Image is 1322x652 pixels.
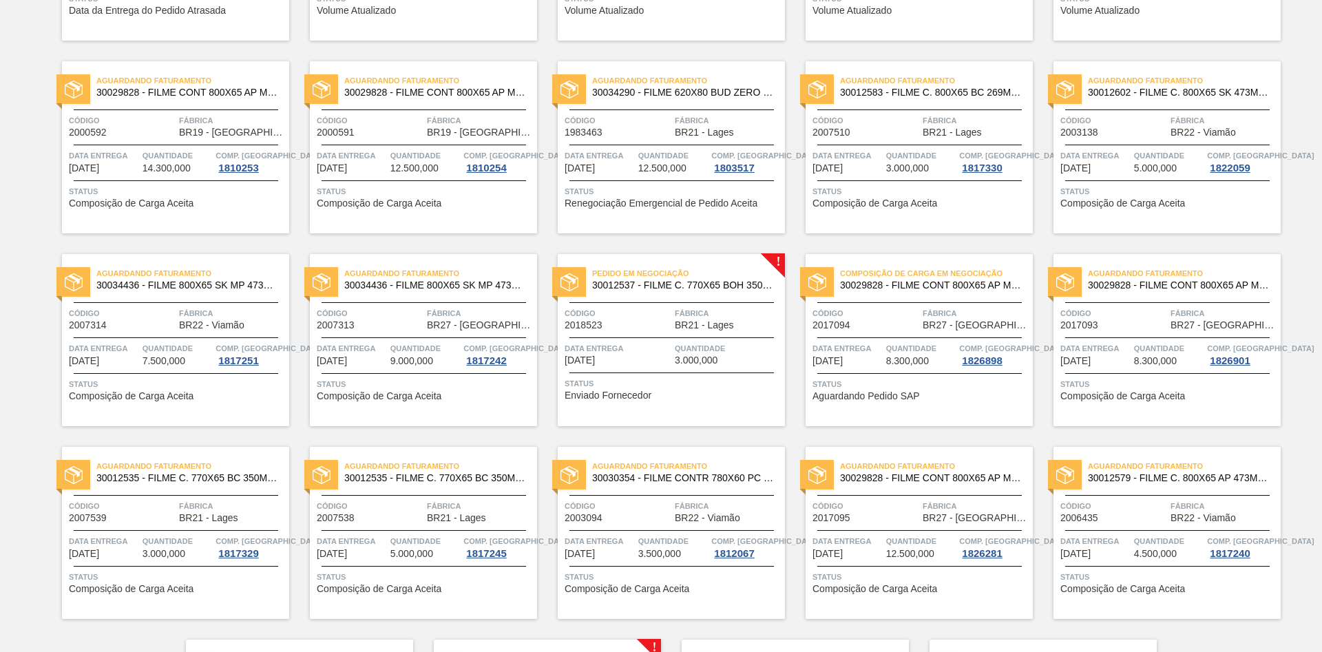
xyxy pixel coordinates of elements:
[317,6,396,16] span: Volume Atualizado
[812,549,843,559] span: 26/09/2025
[179,320,244,330] span: BR22 - Viamão
[69,149,139,162] span: Data entrega
[1033,447,1281,619] a: statusAguardando Faturamento30012579 - FILME C. 800X65 AP 473ML C12 429Código2006435FábricaBR22 -...
[959,341,1029,366] a: Comp. [GEOGRAPHIC_DATA]1826898
[812,306,919,320] span: Código
[592,473,774,483] span: 30030354 - FILME CONTR 780X60 PC LT350 NIV24
[65,273,83,291] img: status
[96,280,278,291] span: 30034436 - FILME 800X65 SK MP 473ML C12
[638,149,709,162] span: Quantidade
[1060,114,1167,127] span: Código
[675,114,781,127] span: Fábrica
[840,280,1022,291] span: 30029828 - FILME CONT 800X65 AP MP 473 C12 429
[565,513,602,523] span: 2003094
[1207,162,1252,173] div: 1822059
[317,341,387,355] span: Data entrega
[96,266,289,280] span: Aguardando Faturamento
[216,162,261,173] div: 1810253
[565,355,595,366] span: 17/09/2025
[565,320,602,330] span: 2018523
[390,341,461,355] span: Quantidade
[69,570,286,584] span: Status
[1060,513,1098,523] span: 2006435
[812,6,892,16] span: Volume Atualizado
[565,549,595,559] span: 24/09/2025
[344,459,537,473] span: Aguardando Faturamento
[1134,163,1177,173] span: 5.000,000
[179,306,286,320] span: Fábrica
[812,391,920,401] span: Aguardando Pedido SAP
[317,391,441,401] span: Composição de Carga Aceita
[41,447,289,619] a: statusAguardando Faturamento30012535 - FILME C. 770X65 BC 350ML C12 429Código2007539FábricaBR21 -...
[537,447,785,619] a: statusAguardando Faturamento30030354 - FILME CONTR 780X60 PC LT350 NIV24Código2003094FábricaBR22 ...
[886,356,929,366] span: 8.300,000
[317,356,347,366] span: 15/09/2025
[216,548,261,559] div: 1817329
[565,499,671,513] span: Código
[1033,61,1281,233] a: statusAguardando Faturamento30012602 - FILME C. 800X65 SK 473ML C12 429Código2003138FábricaBR22 -...
[1060,185,1277,198] span: Status
[592,266,785,280] span: Pedido em Negociação
[886,163,929,173] span: 3.000,000
[1060,356,1091,366] span: 22/09/2025
[1088,473,1270,483] span: 30012579 - FILME C. 800X65 AP 473ML C12 429
[69,549,99,559] span: 22/09/2025
[390,356,433,366] span: 9.000,000
[313,466,330,484] img: status
[317,584,441,594] span: Composição de Carga Aceita
[179,499,286,513] span: Fábrica
[427,114,534,127] span: Fábrica
[923,127,982,138] span: BR21 - Lages
[1171,127,1236,138] span: BR22 - Viamão
[463,341,534,366] a: Comp. [GEOGRAPHIC_DATA]1817242
[313,273,330,291] img: status
[69,391,193,401] span: Composição de Carga Aceita
[216,355,261,366] div: 1817251
[1060,163,1091,173] span: 15/09/2025
[317,149,387,162] span: Data entrega
[344,87,526,98] span: 30029828 - FILME CONT 800X65 AP MP 473 C12 429
[1207,548,1252,559] div: 1817240
[317,306,423,320] span: Código
[808,273,826,291] img: status
[959,162,1005,173] div: 1817330
[1171,320,1277,330] span: BR27 - Nova Minas
[317,513,355,523] span: 2007538
[1060,341,1131,355] span: Data entrega
[69,356,99,366] span: 15/09/2025
[96,473,278,483] span: 30012535 - FILME C. 770X65 BC 350ML C12 429
[808,466,826,484] img: status
[923,114,1029,127] span: Fábrica
[565,306,671,320] span: Código
[1060,306,1167,320] span: Código
[959,149,1066,162] span: Comp. Carga
[463,149,570,162] span: Comp. Carga
[537,61,785,233] a: statusAguardando Faturamento30034290 - FILME 620X80 BUD ZERO 350 SLK C8Código1983463FábricaBR21 -...
[638,163,686,173] span: 12.500,000
[289,61,537,233] a: statusAguardando Faturamento30029828 - FILME CONT 800X65 AP MP 473 C12 429Código2000591FábricaBR1...
[840,459,1033,473] span: Aguardando Faturamento
[143,534,213,548] span: Quantidade
[344,280,526,291] span: 30034436 - FILME 800X65 SK MP 473ML C12
[675,355,717,366] span: 3.000,000
[96,74,289,87] span: Aguardando Faturamento
[427,127,534,138] span: BR19 - Nova Rio
[390,149,461,162] span: Quantidade
[638,534,709,548] span: Quantidade
[96,459,289,473] span: Aguardando Faturamento
[675,341,781,355] span: Quantidade
[69,499,176,513] span: Código
[812,584,937,594] span: Composição de Carga Aceita
[143,149,213,162] span: Quantidade
[317,549,347,559] span: 22/09/2025
[69,341,139,355] span: Data entrega
[143,549,185,559] span: 3.000,000
[711,534,818,548] span: Comp. Carga
[1060,377,1277,391] span: Status
[1056,273,1074,291] img: status
[65,81,83,98] img: status
[959,355,1005,366] div: 1826898
[812,320,850,330] span: 2017094
[1134,534,1204,548] span: Quantidade
[317,114,423,127] span: Código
